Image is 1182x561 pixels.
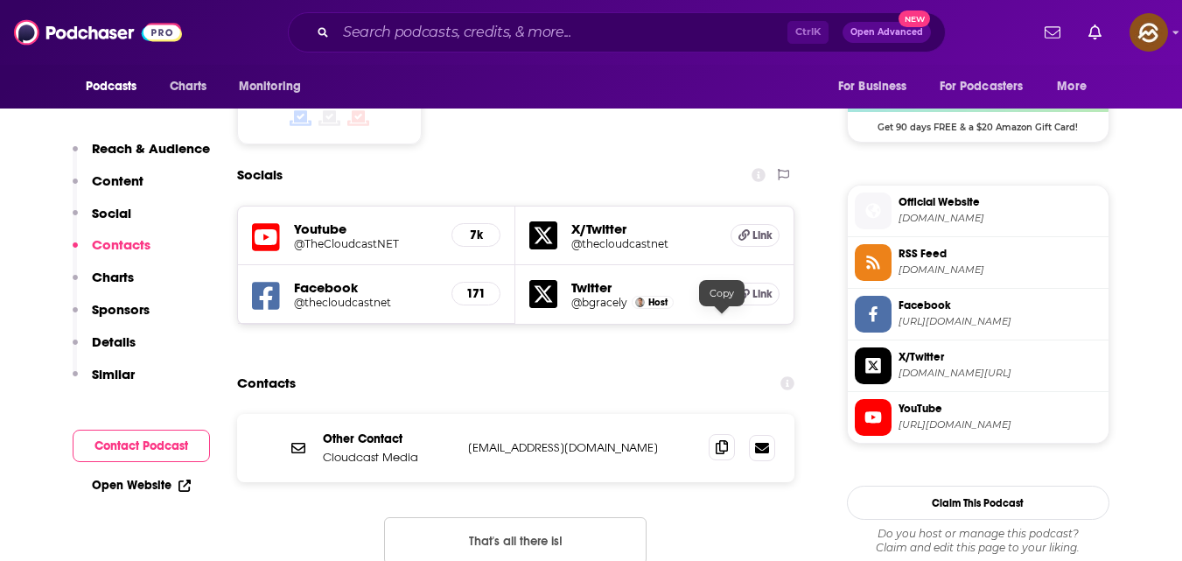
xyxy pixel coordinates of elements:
[855,193,1102,229] a: Official Website[DOMAIN_NAME]
[73,140,210,172] button: Reach & Audience
[826,70,929,103] button: open menu
[294,237,438,250] a: @TheCloudcastNET
[1130,13,1168,52] button: Show profile menu
[850,28,923,37] span: Open Advanced
[73,269,134,301] button: Charts
[899,298,1102,313] span: Facebook
[92,478,191,493] a: Open Website
[940,74,1024,99] span: For Podcasters
[92,140,210,157] p: Reach & Audience
[14,16,182,49] img: Podchaser - Follow, Share and Rate Podcasts
[843,22,931,43] button: Open AdvancedNew
[92,366,135,382] p: Similar
[847,527,1109,555] div: Claim and edit this page to your liking.
[73,366,135,398] button: Similar
[73,430,210,462] button: Contact Podcast
[648,297,668,308] span: Host
[239,74,301,99] span: Monitoring
[899,194,1102,210] span: Official Website
[571,279,717,296] h5: Twitter
[899,349,1102,365] span: X/Twitter
[855,399,1102,436] a: YouTube[URL][DOMAIN_NAME]
[1045,70,1109,103] button: open menu
[73,205,131,237] button: Social
[466,286,486,301] h5: 171
[571,296,627,309] a: @bgracely
[73,333,136,366] button: Details
[899,367,1102,380] span: twitter.com/thecloudcastnet
[92,301,150,318] p: Sponsors
[899,11,930,27] span: New
[899,212,1102,225] span: thecloudcast.net
[158,70,218,103] a: Charts
[571,237,717,250] a: @thecloudcastnet
[237,367,296,400] h2: Contacts
[288,12,946,53] div: Search podcasts, credits, & more...
[73,236,150,269] button: Contacts
[635,298,645,307] img: Brian Gracely
[838,74,907,99] span: For Business
[73,301,150,333] button: Sponsors
[848,60,1109,131] a: Buzzsprout Deal: Get 90 days FREE & a $20 Amazon Gift Card!
[294,296,438,309] a: @thecloudcastnet
[731,224,780,247] a: Link
[848,112,1109,133] span: Get 90 days FREE & a $20 Amazon Gift Card!
[752,287,773,301] span: Link
[237,158,283,192] h2: Socials
[899,315,1102,328] span: https://www.facebook.com/thecloudcastnet
[227,70,324,103] button: open menu
[323,431,454,446] p: Other Contact
[847,527,1109,541] span: Do you host or manage this podcast?
[752,228,773,242] span: Link
[571,221,717,237] h5: X/Twitter
[468,440,696,455] p: [EMAIL_ADDRESS][DOMAIN_NAME]
[92,333,136,350] p: Details
[899,246,1102,262] span: RSS Feed
[92,269,134,285] p: Charts
[92,236,150,253] p: Contacts
[466,228,486,242] h5: 7k
[92,205,131,221] p: Social
[73,172,143,205] button: Content
[323,450,454,465] p: Cloudcast Media
[855,296,1102,333] a: Facebook[URL][DOMAIN_NAME]
[928,70,1049,103] button: open menu
[1038,18,1067,47] a: Show notifications dropdown
[86,74,137,99] span: Podcasts
[899,263,1102,277] span: feeds.buzzsprout.com
[1057,74,1087,99] span: More
[787,21,829,44] span: Ctrl K
[170,74,207,99] span: Charts
[731,283,780,305] a: Link
[1130,13,1168,52] img: User Profile
[899,418,1102,431] span: https://www.youtube.com/@TheCloudcastNET
[699,280,745,306] div: Copy
[1081,18,1109,47] a: Show notifications dropdown
[294,279,438,296] h5: Facebook
[899,401,1102,417] span: YouTube
[1130,13,1168,52] span: Logged in as hey85204
[855,244,1102,281] a: RSS Feed[DOMAIN_NAME]
[92,172,143,189] p: Content
[73,70,160,103] button: open menu
[855,347,1102,384] a: X/Twitter[DOMAIN_NAME][URL]
[336,18,787,46] input: Search podcasts, credits, & more...
[294,221,438,237] h5: Youtube
[847,486,1109,520] button: Claim This Podcast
